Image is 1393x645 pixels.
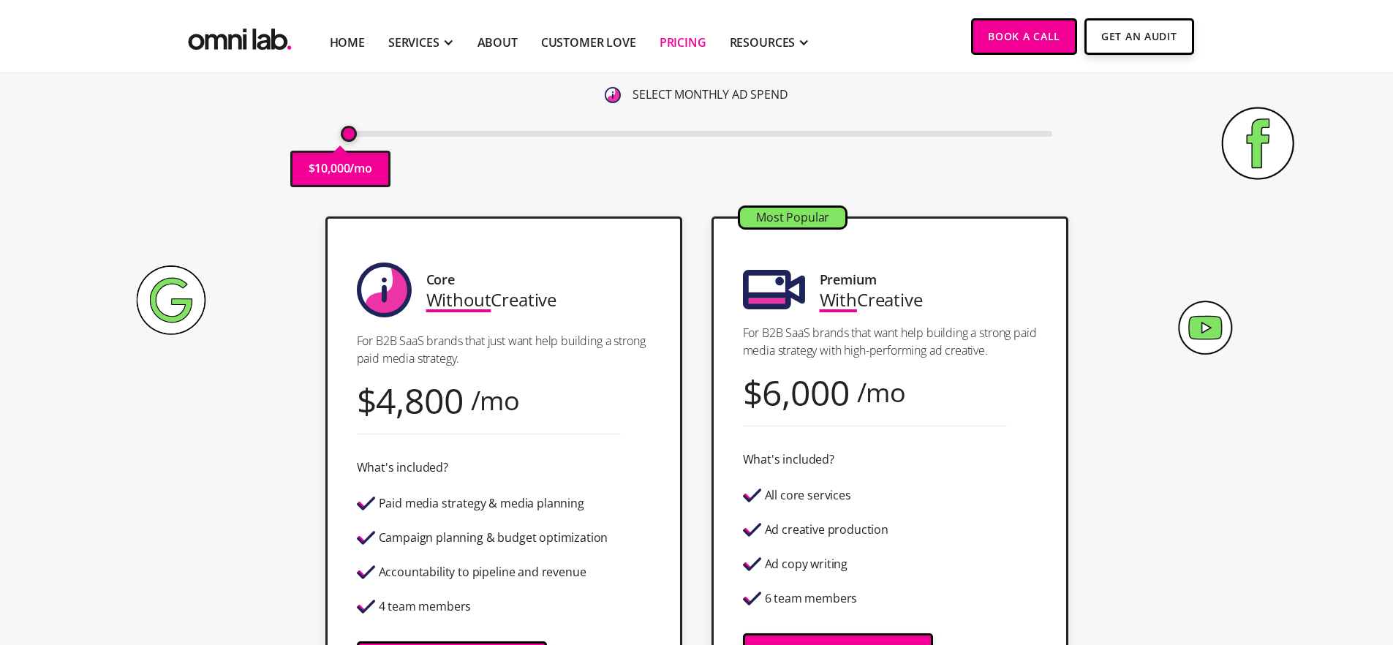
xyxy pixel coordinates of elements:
[471,391,521,410] div: /mo
[1130,475,1393,645] iframe: Chat Widget
[379,497,584,510] div: Paid media strategy & media planning
[379,566,586,578] div: Accountability to pipeline and revenue
[426,287,491,312] span: Without
[426,290,557,309] div: Creative
[743,324,1037,359] p: For B2B SaaS brands that want help building a strong paid media strategy with high-performing ad ...
[633,85,788,105] p: SELECT MONTHLY AD SPEND
[357,391,377,410] div: $
[477,34,518,51] a: About
[765,524,888,536] div: Ad creative production
[765,489,851,502] div: All core services
[762,382,849,402] div: 6,000
[605,87,621,103] img: 6410812402e99d19b372aa32_omni-nav-info.svg
[730,34,796,51] div: RESOURCES
[314,159,350,178] p: 10,000
[857,382,907,402] div: /mo
[309,159,315,178] p: $
[330,34,365,51] a: Home
[765,558,848,570] div: Ad copy writing
[379,532,608,544] div: Campaign planning & budget optimization
[743,450,834,469] div: What's included?
[388,34,439,51] div: SERVICES
[740,208,845,227] div: Most Popular
[357,332,651,367] p: For B2B SaaS brands that just want help building a strong paid media strategy.
[820,290,923,309] div: Creative
[379,600,472,613] div: 4 team members
[350,159,372,178] p: /mo
[820,287,857,312] span: With
[743,382,763,402] div: $
[376,391,463,410] div: 4,800
[660,34,706,51] a: Pricing
[1084,18,1193,55] a: Get An Audit
[426,270,455,290] div: Core
[185,18,295,54] a: home
[185,18,295,54] img: Omni Lab: B2B SaaS Demand Generation Agency
[541,34,636,51] a: Customer Love
[971,18,1077,55] a: Book a Call
[820,270,877,290] div: Premium
[357,458,448,478] div: What's included?
[765,592,858,605] div: 6 team members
